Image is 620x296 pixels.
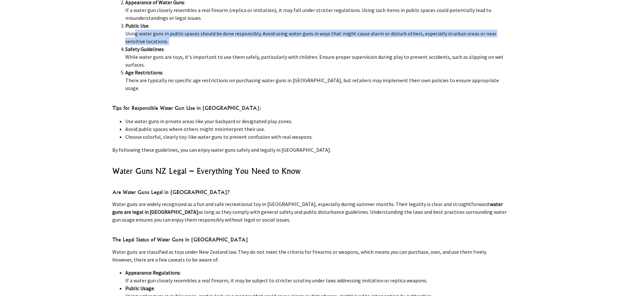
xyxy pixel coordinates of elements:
[112,188,508,196] h4: Are Water Guns Legal in [GEOGRAPHIC_DATA]?
[125,45,508,69] li: : While water guns are toys, it's important to use them safely, particularly with children. Ensur...
[112,104,508,112] h4: Tips for Responsible Water Gun Use in [GEOGRAPHIC_DATA]:
[125,69,508,92] li: : There are typically no specific age restrictions on purchasing water guns in [GEOGRAPHIC_DATA],...
[125,46,164,52] strong: Safety Guidelines
[125,69,162,76] strong: Age Restrictions
[112,166,508,176] h3: Water Guns NZ Legal – Everything You Need to Know
[125,133,508,141] li: Choose colorful, clearly toy-like water guns to prevent confusion with real weapons.
[112,248,508,264] p: Water guns are classified as toys under New Zealand law. They do not meet the criteria for firear...
[112,236,508,244] h4: The Legal Status of Water Guns in [GEOGRAPHIC_DATA]
[125,22,508,45] li: : Using water guns in public spaces should be done responsibly. Avoid using water guns in ways th...
[125,269,180,276] strong: Appearance Regulations
[125,125,508,133] li: Avoid public spaces where others might misinterpret their use.
[125,269,508,284] li: : If a water gun closely resembles a real firearm, it may be subject to stricter scrutiny under l...
[112,201,503,215] strong: water guns are legal in [GEOGRAPHIC_DATA]
[112,200,508,224] p: Water guns are widely recognized as a fun and safe recreational toy in [GEOGRAPHIC_DATA], especia...
[125,117,508,125] li: Use water guns in private areas like your backyard or designated play zones.
[125,285,154,291] strong: Public Usage
[112,146,508,154] p: By following these guidelines, you can enjoy water guns safely and legally in [GEOGRAPHIC_DATA].
[125,22,148,29] strong: Public Use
